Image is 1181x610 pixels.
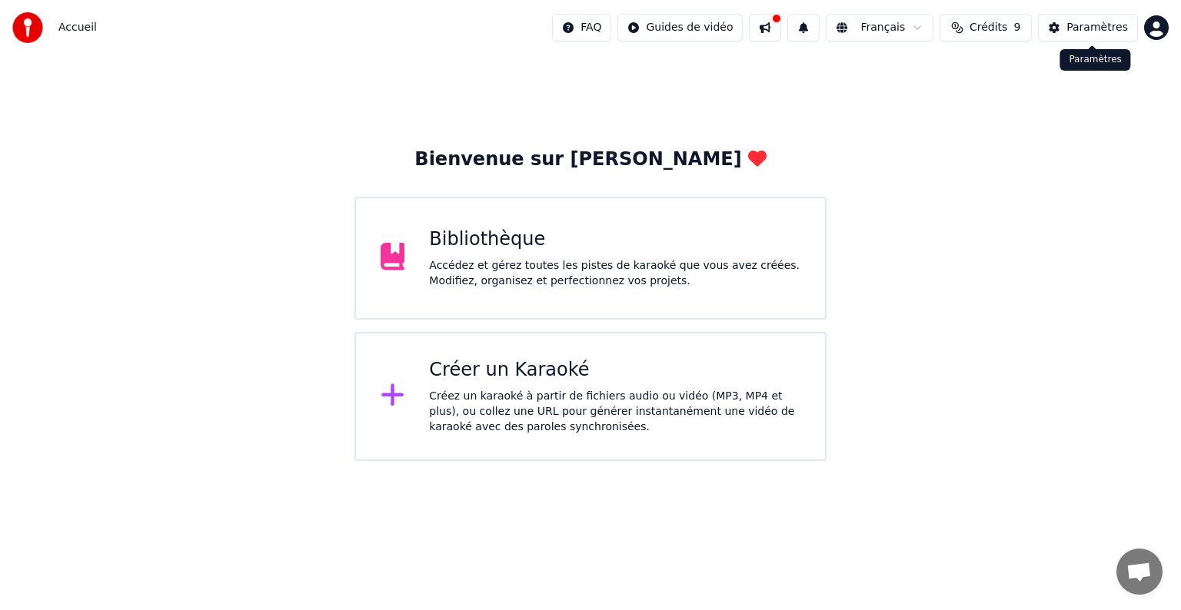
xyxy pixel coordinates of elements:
span: Crédits [970,20,1007,35]
div: Créez un karaoké à partir de fichiers audio ou vidéo (MP3, MP4 et plus), ou collez une URL pour g... [429,389,800,435]
img: youka [12,12,43,43]
div: Paramètres [1066,20,1128,35]
div: Bienvenue sur [PERSON_NAME] [414,148,766,172]
nav: breadcrumb [58,20,97,35]
button: FAQ [552,14,611,41]
div: Bibliothèque [429,227,800,252]
div: Paramètres [1060,49,1130,71]
div: Créer un Karaoké [429,358,800,383]
button: Crédits9 [940,14,1032,41]
button: Paramètres [1038,14,1138,41]
div: Accédez et gérez toutes les pistes de karaoké que vous avez créées. Modifiez, organisez et perfec... [429,258,800,289]
button: Guides de vidéo [617,14,743,41]
a: Ouvrir le chat [1116,549,1163,595]
span: 9 [1013,20,1020,35]
span: Accueil [58,20,97,35]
